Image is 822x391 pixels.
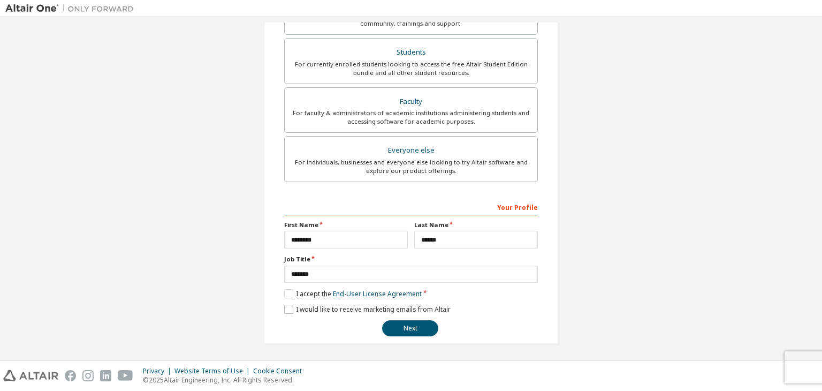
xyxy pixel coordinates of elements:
[118,370,133,381] img: youtube.svg
[143,367,174,375] div: Privacy
[291,158,531,175] div: For individuals, businesses and everyone else looking to try Altair software and explore our prod...
[100,370,111,381] img: linkedin.svg
[3,370,58,381] img: altair_logo.svg
[284,289,422,298] label: I accept the
[284,305,451,314] label: I would like to receive marketing emails from Altair
[291,109,531,126] div: For faculty & administrators of academic institutions administering students and accessing softwa...
[82,370,94,381] img: instagram.svg
[284,255,538,264] label: Job Title
[143,375,308,385] p: © 2025 Altair Engineering, Inc. All Rights Reserved.
[284,221,408,229] label: First Name
[291,60,531,77] div: For currently enrolled students looking to access the free Altair Student Edition bundle and all ...
[333,289,422,298] a: End-User License Agreement
[65,370,76,381] img: facebook.svg
[253,367,308,375] div: Cookie Consent
[414,221,538,229] label: Last Name
[174,367,253,375] div: Website Terms of Use
[291,94,531,109] div: Faculty
[291,45,531,60] div: Students
[291,143,531,158] div: Everyone else
[284,198,538,215] div: Your Profile
[5,3,139,14] img: Altair One
[382,320,438,336] button: Next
